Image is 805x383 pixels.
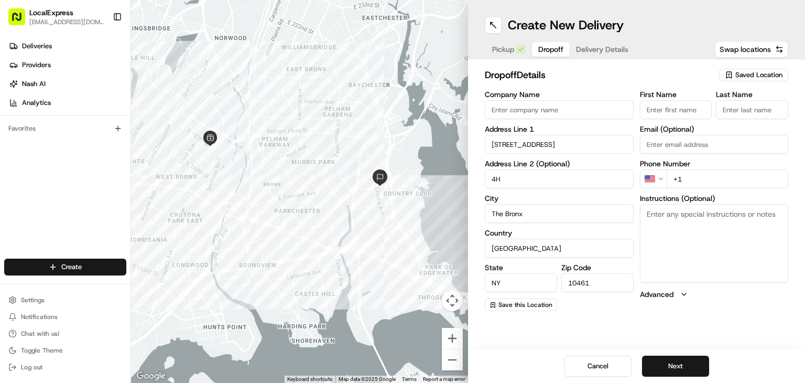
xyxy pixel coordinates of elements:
[29,7,73,18] button: LocalExpress
[442,290,463,311] button: Map camera controls
[32,162,85,171] span: [PERSON_NAME]
[29,18,104,26] button: [EMAIL_ADDRESS][DOMAIN_NAME]
[87,162,91,171] span: •
[485,195,634,202] label: City
[642,356,709,377] button: Next
[162,134,191,146] button: See all
[10,180,27,197] img: George K
[47,110,144,119] div: We're available if you need us!
[22,79,46,89] span: Nash AI
[719,68,788,82] button: Saved Location
[485,91,634,98] label: Company Name
[485,160,634,167] label: Address Line 2 (Optional)
[84,230,172,249] a: 💻API Documentation
[485,125,634,133] label: Address Line 1
[93,190,114,199] span: [DATE]
[485,264,557,271] label: State
[104,260,127,268] span: Pylon
[720,44,771,55] span: Swap locations
[21,234,80,244] span: Knowledge Base
[178,103,191,115] button: Start new chat
[640,289,789,300] button: Advanced
[485,239,634,258] input: Enter country
[667,169,789,188] input: Enter phone number
[10,235,19,243] div: 📗
[22,98,51,108] span: Analytics
[4,293,126,307] button: Settings
[22,100,41,119] img: 1755196953914-cd9d9cba-b7f7-46ee-b6f5-75ff69acacf5
[21,346,63,355] span: Toggle Theme
[47,100,172,110] div: Start new chat
[715,41,788,58] button: Swap locations
[4,94,130,111] a: Analytics
[640,100,712,119] input: Enter first name
[640,135,789,154] input: Enter email address
[4,76,130,92] a: Nash AI
[485,135,634,154] input: Enter address
[564,356,632,377] button: Cancel
[538,44,563,55] span: Dropoff
[61,262,82,272] span: Create
[21,313,58,321] span: Notifications
[87,190,91,199] span: •
[21,363,42,371] span: Log out
[4,4,108,29] button: LocalExpress[EMAIL_ADDRESS][DOMAIN_NAME]
[485,68,713,82] h2: dropoff Details
[10,152,27,169] img: George K
[485,100,634,119] input: Enter company name
[89,235,97,243] div: 💻
[4,326,126,341] button: Chat with us!
[485,204,634,223] input: Enter city
[4,57,130,73] a: Providers
[640,289,673,300] label: Advanced
[10,100,29,119] img: 1736555255976-a54dd68f-1ca7-489b-9aae-adbdc363a1c4
[4,120,126,137] div: Favorites
[10,136,70,144] div: Past conversations
[10,10,31,31] img: Nash
[4,310,126,324] button: Notifications
[22,41,52,51] span: Deliveries
[716,100,788,119] input: Enter last name
[576,44,628,55] span: Delivery Details
[423,376,465,382] a: Report a map error
[735,70,782,80] span: Saved Location
[508,17,624,34] h1: Create New Delivery
[442,328,463,349] button: Zoom in
[640,160,789,167] label: Phone Number
[4,38,130,55] a: Deliveries
[402,376,417,382] a: Terms (opens in new tab)
[442,349,463,370] button: Zoom out
[22,60,51,70] span: Providers
[561,273,634,292] input: Enter zip code
[640,195,789,202] label: Instructions (Optional)
[99,234,168,244] span: API Documentation
[498,301,552,309] span: Save this Location
[134,369,168,383] a: Open this area in Google Maps (opens a new window)
[21,296,45,304] span: Settings
[716,91,788,98] label: Last Name
[561,264,634,271] label: Zip Code
[287,376,332,383] button: Keyboard shortcuts
[6,230,84,249] a: 📗Knowledge Base
[93,162,114,171] span: [DATE]
[134,369,168,383] img: Google
[27,67,173,78] input: Clear
[485,229,634,237] label: Country
[339,376,396,382] span: Map data ©2025 Google
[4,360,126,375] button: Log out
[10,41,191,58] p: Welcome 👋
[485,299,557,311] button: Save this Location
[640,91,712,98] label: First Name
[74,259,127,268] a: Powered byPylon
[4,259,126,275] button: Create
[4,343,126,358] button: Toggle Theme
[485,169,634,188] input: Apartment, suite, unit, etc.
[485,273,557,292] input: Enter state
[21,329,59,338] span: Chat with us!
[640,125,789,133] label: Email (Optional)
[492,44,514,55] span: Pickup
[32,190,85,199] span: [PERSON_NAME]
